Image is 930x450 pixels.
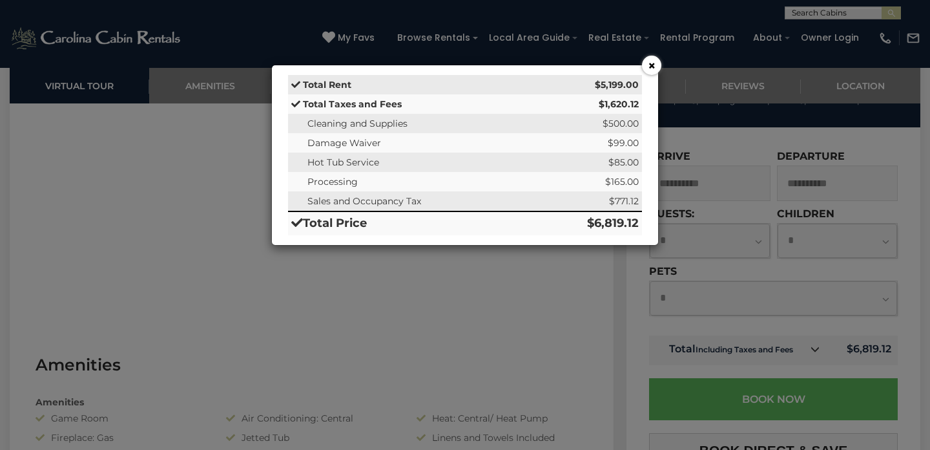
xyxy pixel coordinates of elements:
td: $165.00 [536,172,642,191]
td: $771.12 [536,191,642,211]
strong: $5,199.00 [595,79,639,91]
strong: Total Taxes and Fees [303,98,402,110]
span: Sales and Occupancy Tax [307,195,421,207]
td: Total Price [288,211,536,235]
span: Damage Waiver [307,137,381,149]
button: × [642,56,661,75]
strong: $1,620.12 [599,98,639,110]
strong: Total Rent [303,79,351,91]
span: Processing [307,176,358,187]
span: Cleaning and Supplies [307,118,408,129]
td: $500.00 [536,114,642,133]
span: Hot Tub Service [307,156,379,168]
td: $85.00 [536,153,642,172]
td: $99.00 [536,133,642,153]
td: $6,819.12 [536,211,642,235]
